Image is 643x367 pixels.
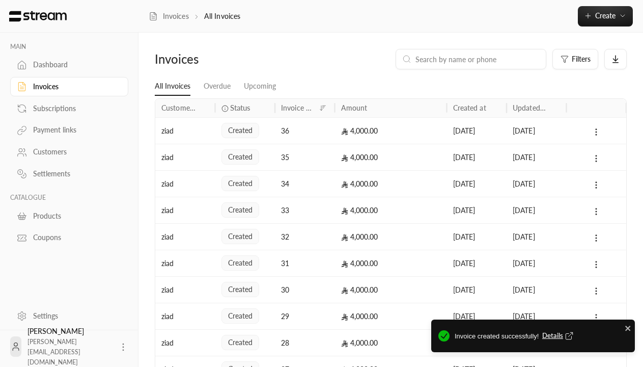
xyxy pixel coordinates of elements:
[244,77,276,95] a: Upcoming
[341,303,441,329] div: 4,000.00
[228,125,253,136] span: created
[595,11,616,20] span: Create
[341,171,441,197] div: 4,000.00
[281,144,329,170] div: 35
[453,144,501,170] div: [DATE]
[155,77,190,96] a: All Invoices
[281,171,329,197] div: 34
[161,118,209,144] div: ziad
[341,330,441,356] div: 4,000.00
[572,56,591,63] span: Filters
[317,102,329,114] button: Sort
[552,49,598,69] button: Filters
[10,206,128,226] a: Products
[204,77,231,95] a: Overdue
[578,6,633,27] button: Create
[8,11,68,22] img: Logo
[10,228,128,248] a: Coupons
[341,103,368,112] div: Amount
[10,306,128,326] a: Settings
[341,118,441,144] div: 4,000.00
[513,103,547,112] div: Updated at
[161,303,209,329] div: ziad
[453,103,486,112] div: Created at
[281,330,329,356] div: 28
[10,142,128,162] a: Customers
[10,43,128,51] p: MAIN
[513,118,561,144] div: [DATE]
[228,284,253,295] span: created
[33,211,116,221] div: Products
[513,250,561,276] div: [DATE]
[228,152,253,162] span: created
[341,250,441,276] div: 4,000.00
[10,55,128,75] a: Dashboard
[228,258,253,268] span: created
[341,224,441,250] div: 4,000.00
[415,54,540,65] input: Search by name or phone
[281,118,329,144] div: 36
[281,277,329,303] div: 30
[155,51,265,67] div: Invoices
[228,231,253,242] span: created
[513,303,561,329] div: [DATE]
[228,337,253,348] span: created
[33,82,116,92] div: Invoices
[161,197,209,223] div: ziad
[10,77,128,97] a: Invoices
[161,224,209,250] div: ziad
[625,323,632,333] button: close
[281,224,329,250] div: 32
[542,331,576,341] button: Details
[33,232,116,243] div: Coupons
[281,103,316,112] div: Invoice no.
[204,11,241,21] p: All Invoices
[281,250,329,276] div: 31
[228,205,253,215] span: created
[149,11,240,21] nav: breadcrumb
[10,98,128,118] a: Subscriptions
[33,147,116,157] div: Customers
[341,197,441,223] div: 4,000.00
[33,103,116,114] div: Subscriptions
[161,330,209,356] div: ziad
[230,102,250,113] span: Status
[161,144,209,170] div: ziad
[33,60,116,70] div: Dashboard
[513,277,561,303] div: [DATE]
[149,11,189,21] a: Invoices
[513,197,561,223] div: [DATE]
[281,303,329,329] div: 29
[33,311,116,321] div: Settings
[161,171,209,197] div: ziad
[453,171,501,197] div: [DATE]
[161,103,196,112] div: Customer name
[27,338,80,366] span: [PERSON_NAME][EMAIL_ADDRESS][DOMAIN_NAME]
[161,250,209,276] div: ziad
[513,224,561,250] div: [DATE]
[10,164,128,184] a: Settlements
[453,224,501,250] div: [DATE]
[453,118,501,144] div: [DATE]
[513,144,561,170] div: [DATE]
[27,326,112,367] div: [PERSON_NAME]
[453,197,501,223] div: [DATE]
[10,120,128,140] a: Payment links
[341,277,441,303] div: 4,000.00
[281,197,329,223] div: 33
[10,194,128,202] p: CATALOGUE
[453,303,501,329] div: [DATE]
[455,331,628,343] span: Invoice created successfully!
[453,277,501,303] div: [DATE]
[228,178,253,189] span: created
[33,169,116,179] div: Settlements
[33,125,116,135] div: Payment links
[161,277,209,303] div: ziad
[453,250,501,276] div: [DATE]
[513,171,561,197] div: [DATE]
[228,311,253,321] span: created
[341,144,441,170] div: 4,000.00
